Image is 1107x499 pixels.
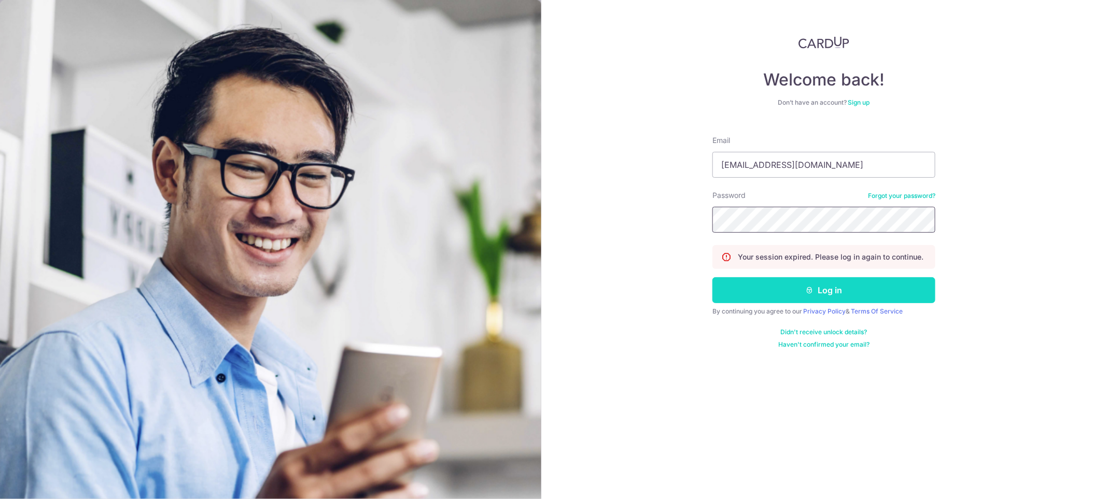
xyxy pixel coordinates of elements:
[738,252,923,262] p: Your session expired. Please log in again to continue.
[781,328,867,336] a: Didn't receive unlock details?
[848,98,870,106] a: Sign up
[712,98,935,107] div: Don’t have an account?
[851,307,903,315] a: Terms Of Service
[798,36,849,49] img: CardUp Logo
[712,190,746,201] label: Password
[778,340,870,349] a: Haven't confirmed your email?
[712,152,935,178] input: Enter your Email
[803,307,846,315] a: Privacy Policy
[712,307,935,316] div: By continuing you agree to our &
[712,277,935,303] button: Log in
[712,135,730,146] label: Email
[868,192,935,200] a: Forgot your password?
[712,69,935,90] h4: Welcome back!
